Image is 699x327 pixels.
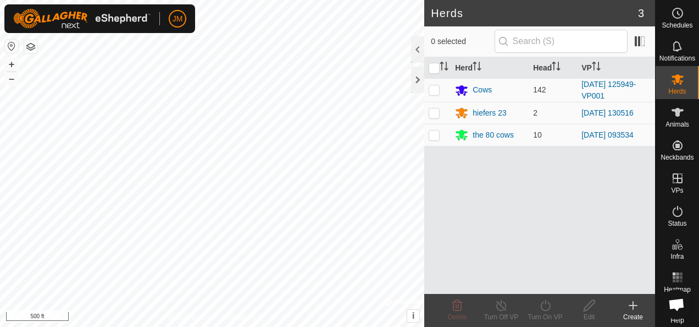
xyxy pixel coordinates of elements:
[173,13,183,25] span: JM
[479,312,523,322] div: Turn Off VP
[670,317,684,324] span: Help
[581,130,634,139] a: [DATE] 093534
[13,9,151,29] img: Gallagher Logo
[671,187,683,194] span: VPs
[473,129,514,141] div: the 80 cows
[440,63,448,72] p-sorticon: Activate to sort
[5,40,18,53] button: Reset Map
[611,312,655,322] div: Create
[668,88,686,95] span: Herds
[495,30,628,53] input: Search (S)
[577,57,655,79] th: VP
[533,85,546,94] span: 142
[638,5,644,21] span: 3
[24,40,37,53] button: Map Layers
[412,311,414,320] span: i
[592,63,601,72] p-sorticon: Activate to sort
[661,154,694,161] span: Neckbands
[448,313,467,321] span: Delete
[665,121,689,128] span: Animals
[407,310,419,322] button: i
[473,63,481,72] p-sorticon: Activate to sort
[668,220,686,227] span: Status
[567,312,611,322] div: Edit
[552,63,561,72] p-sorticon: Activate to sort
[5,72,18,85] button: –
[473,84,492,96] div: Cows
[662,290,691,319] div: Open chat
[223,313,256,323] a: Contact Us
[664,286,691,293] span: Heatmap
[533,130,542,139] span: 10
[5,58,18,71] button: +
[473,107,506,119] div: hiefers 23
[581,80,636,100] a: [DATE] 125949-VP001
[523,312,567,322] div: Turn On VP
[659,55,695,62] span: Notifications
[431,36,494,47] span: 0 selected
[451,57,529,79] th: Herd
[169,313,210,323] a: Privacy Policy
[662,22,692,29] span: Schedules
[670,253,684,260] span: Infra
[529,57,577,79] th: Head
[431,7,638,20] h2: Herds
[533,108,537,117] span: 2
[581,108,634,117] a: [DATE] 130516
